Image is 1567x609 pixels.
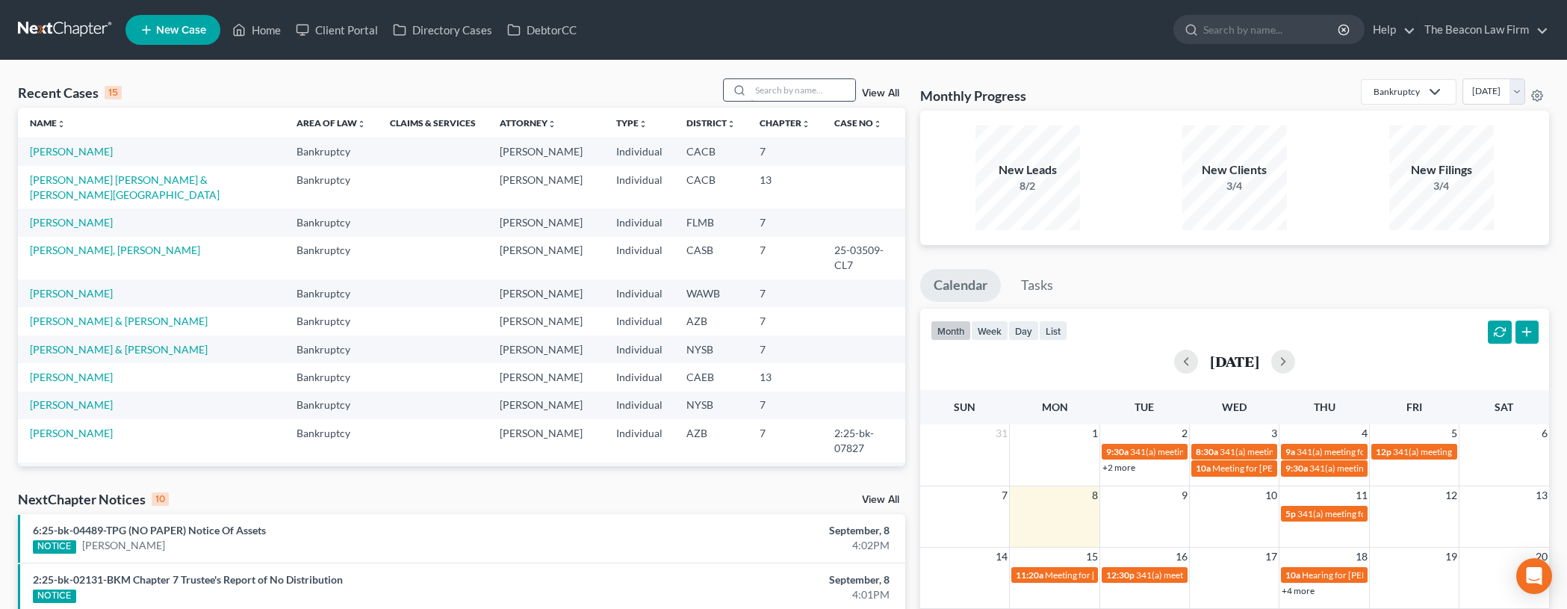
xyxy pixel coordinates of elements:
button: month [931,321,971,341]
a: [PERSON_NAME] [30,287,113,300]
span: 16 [1174,548,1189,566]
td: AZB [674,419,748,462]
td: 7 [748,208,822,236]
input: Search by name... [1203,16,1340,43]
input: Search by name... [751,79,855,101]
th: Claims & Services [378,108,488,137]
td: FLMB [674,208,748,236]
span: 10 [1264,486,1279,504]
td: Individual [604,363,674,391]
span: 341(a) meeting for [PERSON_NAME] [1297,446,1441,457]
a: [PERSON_NAME] [30,216,113,229]
a: [PERSON_NAME] [30,371,113,383]
i: unfold_more [873,120,882,129]
div: 3/4 [1182,179,1287,194]
span: 15 [1085,548,1099,566]
div: Bankruptcy [1374,85,1420,98]
span: 10a [1196,463,1211,474]
td: [PERSON_NAME] [488,208,604,236]
a: [PERSON_NAME] [PERSON_NAME] & [PERSON_NAME][GEOGRAPHIC_DATA] [30,173,220,201]
td: 13 [748,363,822,391]
td: Individual [604,137,674,165]
span: 12:30p [1106,569,1135,581]
td: Individual [604,392,674,419]
div: 15 [105,86,122,99]
span: Thu [1314,401,1335,413]
span: Tue [1135,401,1154,413]
td: Individual [604,419,674,462]
span: 10a [1285,569,1300,581]
a: View All [862,88,899,99]
span: 341(a) meeting for [PERSON_NAME] & [PERSON_NAME] [1130,446,1353,457]
a: [PERSON_NAME] [82,538,165,553]
a: +2 more [1102,462,1135,473]
span: 5p [1285,508,1296,519]
td: Bankruptcy [285,279,378,307]
div: September, 8 [614,523,890,538]
a: Districtunfold_more [686,117,736,129]
td: CACB [674,166,748,208]
td: Bankruptcy [285,166,378,208]
span: 9 [1180,486,1189,504]
a: Chapterunfold_more [760,117,810,129]
td: Bankruptcy [285,419,378,462]
div: Open Intercom Messenger [1516,558,1552,594]
div: 8/2 [975,179,1080,194]
span: Hearing for [PERSON_NAME] [1302,569,1418,581]
button: day [1008,321,1039,341]
span: 6 [1540,424,1549,442]
a: [PERSON_NAME] & [PERSON_NAME] [30,315,208,327]
td: Individual [604,166,674,208]
td: 7 [748,307,822,335]
td: [PERSON_NAME] [488,307,604,335]
td: 7 [748,237,822,279]
td: Bankruptcy [285,392,378,419]
td: 7 [748,463,822,490]
span: 31 [994,424,1009,442]
td: 25-18611 [822,463,905,490]
td: 25-03509-CL7 [822,237,905,279]
div: Recent Cases [18,84,122,102]
td: NJB [674,463,748,490]
span: 20 [1534,548,1549,566]
i: unfold_more [547,120,556,129]
a: [PERSON_NAME] [30,427,113,439]
a: Nameunfold_more [30,117,66,129]
div: NextChapter Notices [18,490,169,508]
a: Directory Cases [385,16,500,43]
td: [PERSON_NAME] [488,137,604,165]
a: Calendar [920,269,1001,302]
span: 19 [1444,548,1459,566]
a: Typeunfold_more [616,117,648,129]
td: 2:25-bk-07827 [822,419,905,462]
span: 14 [994,548,1009,566]
td: Bankruptcy [285,208,378,236]
td: 7 [748,336,822,363]
span: Fri [1406,401,1422,413]
td: Individual [604,208,674,236]
td: AZB [674,307,748,335]
span: 341(a) meeting for [PERSON_NAME] [1136,569,1280,581]
span: 341(a) meeting for [PERSON_NAME] [1393,446,1537,457]
td: [PERSON_NAME] [488,279,604,307]
span: Meeting for [PERSON_NAME] & [PERSON_NAME] De [PERSON_NAME] [1045,569,1326,581]
span: 17 [1264,548,1279,566]
span: 7 [1000,486,1009,504]
div: September, 8 [614,572,890,587]
td: Individual [604,279,674,307]
div: 4:02PM [614,538,890,553]
span: 341(a) meeting for [PERSON_NAME] [1297,508,1442,519]
div: New Clients [1182,161,1287,179]
a: Area of Lawunfold_more [297,117,366,129]
a: [PERSON_NAME] [30,398,113,411]
td: [PERSON_NAME] [488,419,604,462]
a: 6:25-bk-04489-TPG (NO PAPER) Notice Of Assets [33,524,266,537]
div: NOTICE [33,540,76,554]
span: 9:30a [1106,446,1129,457]
td: 7 [748,419,822,462]
span: 9:30a [1285,463,1308,474]
div: 4:01PM [614,587,890,602]
td: Individual [604,237,674,279]
td: NYSB [674,336,748,363]
td: 13 [748,166,822,208]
